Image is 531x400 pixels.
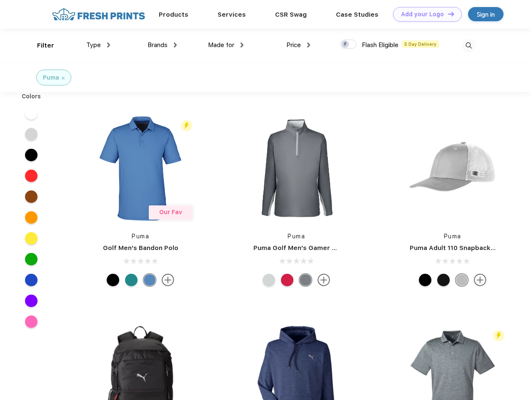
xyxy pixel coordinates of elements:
[462,39,476,52] img: desktop_search.svg
[307,42,310,47] img: dropdown.png
[181,120,192,131] img: flash_active_toggle.svg
[50,7,148,22] img: fo%20logo%202.webp
[362,41,398,49] span: Flash Eligible
[437,274,450,286] div: Pma Blk with Pma Blk
[456,274,468,286] div: Quarry with Brt Whit
[241,113,352,224] img: func=resize&h=266
[299,274,312,286] div: Quiet Shade
[86,41,101,49] span: Type
[15,92,48,101] div: Colors
[174,42,177,47] img: dropdown.png
[401,11,444,18] div: Add your Logo
[468,7,503,21] a: Sign in
[474,274,486,286] img: more.svg
[125,274,138,286] div: Green Lagoon
[208,41,234,49] span: Made for
[263,274,275,286] div: High Rise
[240,42,243,47] img: dropdown.png
[62,77,65,80] img: filter_cancel.svg
[85,113,196,224] img: func=resize&h=266
[107,274,119,286] div: Puma Black
[402,40,439,48] span: 5 Day Delivery
[444,233,461,240] a: Puma
[37,41,54,50] div: Filter
[419,274,431,286] div: Pma Blk Pma Blk
[148,41,168,49] span: Brands
[162,274,174,286] img: more.svg
[275,11,307,18] a: CSR Swag
[107,42,110,47] img: dropdown.png
[493,330,504,341] img: flash_active_toggle.svg
[218,11,246,18] a: Services
[448,12,454,16] img: DT
[103,244,178,252] a: Golf Men's Bandon Polo
[281,274,293,286] div: Ski Patrol
[288,233,305,240] a: Puma
[43,73,59,82] div: Puma
[132,233,149,240] a: Puma
[477,10,495,19] div: Sign in
[286,41,301,49] span: Price
[397,113,508,224] img: func=resize&h=266
[159,11,188,18] a: Products
[143,274,156,286] div: Lake Blue
[253,244,385,252] a: Puma Golf Men's Gamer Golf Quarter-Zip
[318,274,330,286] img: more.svg
[159,209,182,215] span: Our Fav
